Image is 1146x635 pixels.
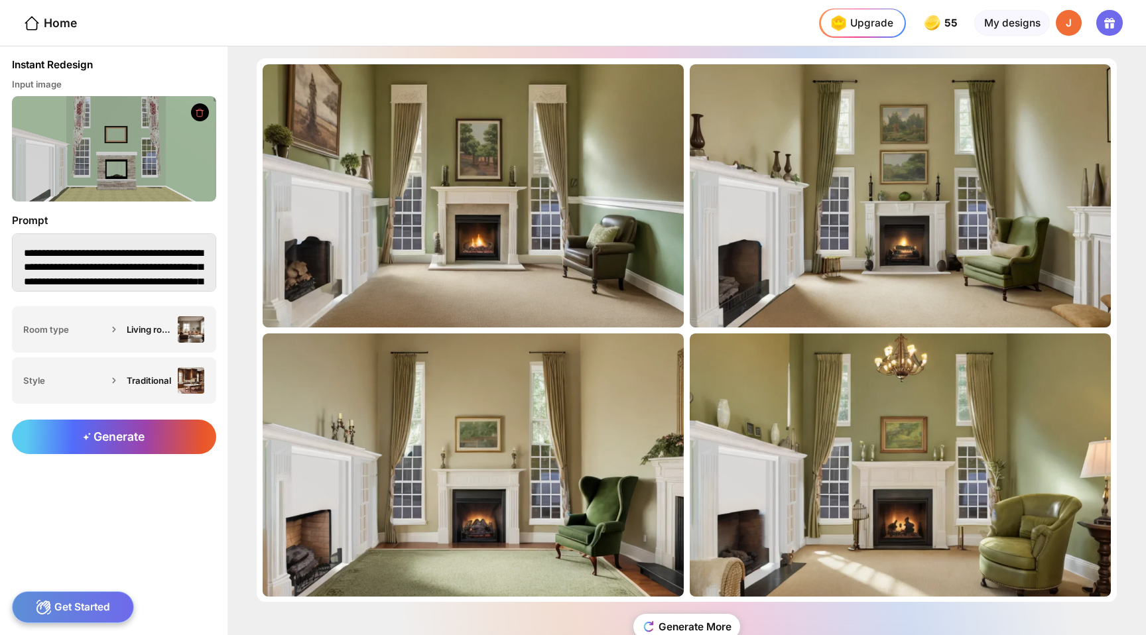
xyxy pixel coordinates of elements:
[12,213,216,229] div: Prompt
[12,58,93,72] div: Instant Redesign
[826,11,893,34] div: Upgrade
[127,375,172,386] div: Traditional
[974,10,1049,36] div: My designs
[127,324,172,335] div: Living room
[1056,10,1082,36] div: J
[826,11,850,34] img: upgrade-nav-btn-icon.gif
[23,324,106,335] div: Room type
[12,591,135,623] div: Get Started
[23,375,106,386] div: Style
[23,15,77,32] div: Home
[83,430,145,443] span: Generate
[944,17,960,29] span: 55
[12,79,216,91] div: Input image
